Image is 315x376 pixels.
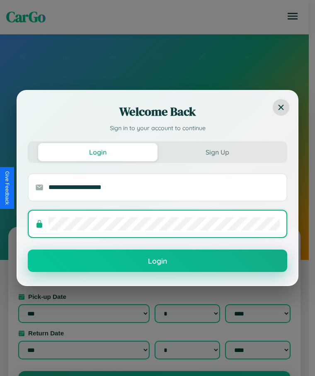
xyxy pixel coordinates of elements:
p: Sign in to your account to continue [28,124,287,133]
button: Sign Up [157,143,277,161]
button: Login [38,143,157,161]
button: Login [28,250,287,272]
div: Give Feedback [4,171,10,205]
h2: Welcome Back [28,103,287,120]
